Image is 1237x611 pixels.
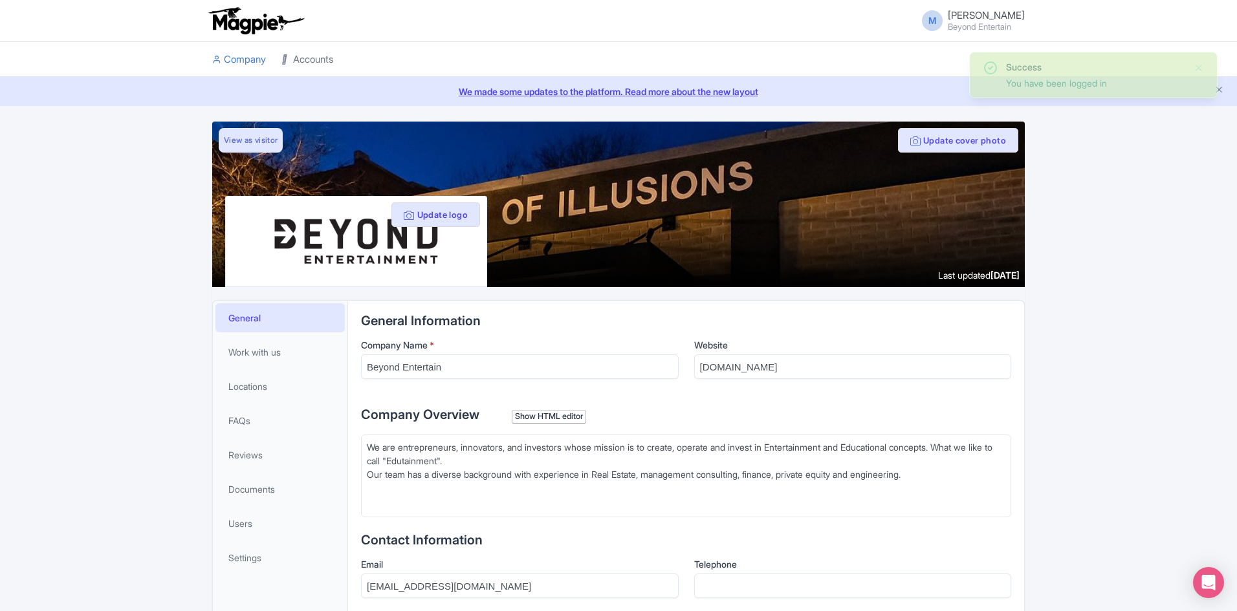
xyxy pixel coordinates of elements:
span: General [228,311,261,325]
div: We are entrepreneurs, innovators, and investors whose mission is to create, operate and invest in... [367,440,1005,481]
a: M [PERSON_NAME] Beyond Entertain [914,10,1025,31]
span: [PERSON_NAME] [948,9,1025,21]
a: Locations [215,372,345,401]
span: Documents [228,482,275,496]
span: Telephone [694,559,737,570]
a: Company [212,42,266,78]
a: Reviews [215,440,345,469]
a: Accounts [281,42,333,78]
a: We made some updates to the platform. Read more about the new layout [8,85,1229,98]
button: Update logo [391,202,480,227]
a: Work with us [215,338,345,367]
span: Company Overview [361,407,479,422]
div: You have been logged in [1006,76,1183,90]
a: Settings [215,543,345,572]
small: Beyond Entertain [948,23,1025,31]
img: sdl7we7idbuale8iirwv.png [252,206,460,276]
span: Users [228,517,252,530]
span: Website [694,339,728,350]
span: FAQs [228,414,250,427]
a: FAQs [215,406,345,435]
span: Settings [228,551,261,564]
a: Documents [215,475,345,504]
div: Open Intercom Messenger [1193,567,1224,598]
button: Close announcement [1214,83,1224,98]
img: logo-ab69f6fb50320c5b225c76a69d11143b.png [206,6,306,35]
span: Company Name [361,339,428,350]
span: Email [361,559,383,570]
button: Close [1194,60,1204,76]
a: General [215,303,345,332]
span: Reviews [228,448,263,462]
h2: Contact Information [361,533,1011,547]
span: [DATE] [991,270,1020,281]
a: View as visitor [219,128,283,153]
div: Success [1006,60,1183,74]
button: Update cover photo [898,128,1018,153]
div: Last updated [938,268,1020,282]
h2: General Information [361,314,1011,328]
div: Show HTML editor [512,410,586,423]
span: M [922,10,943,31]
a: Users [215,509,345,538]
span: Locations [228,380,267,393]
span: Work with us [228,345,281,359]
